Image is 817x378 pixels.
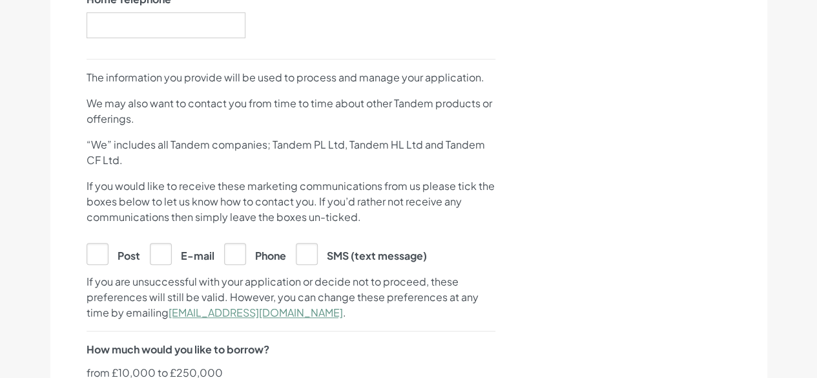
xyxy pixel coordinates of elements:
label: SMS (text message) [296,243,427,264]
p: If you would like to receive these marketing communications from us please tick the boxes below t... [87,178,495,225]
p: We may also want to contact you from time to time about other Tandem products or offerings. [87,96,495,127]
label: How much would you like to borrow? [87,342,269,357]
a: [EMAIL_ADDRESS][DOMAIN_NAME] [169,306,343,319]
p: The information you provide will be used to process and manage your application. [87,70,495,85]
label: Phone [224,243,286,264]
p: If you are unsuccessful with your application or decide not to proceed, these preferences will st... [87,274,495,320]
label: E-mail [150,243,214,264]
p: from £10,000 to £250,000 [87,368,495,378]
label: Post [87,243,140,264]
p: “We” includes all Tandem companies; Tandem PL Ltd, Tandem HL Ltd and Tandem CF Ltd. [87,137,495,168]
